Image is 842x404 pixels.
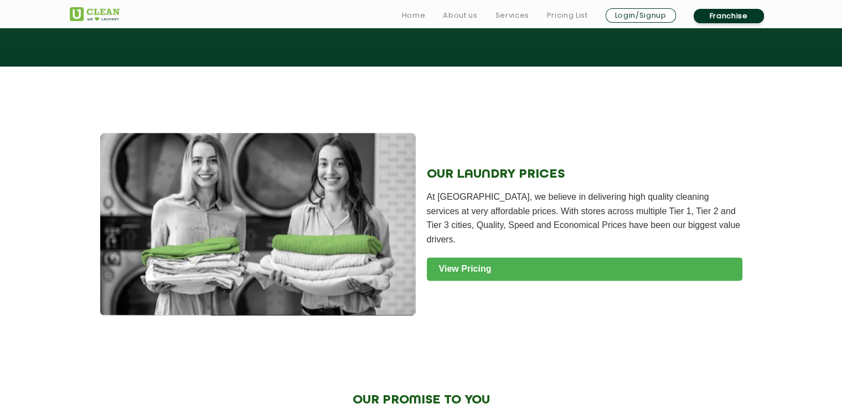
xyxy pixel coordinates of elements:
[427,257,742,281] a: View Pricing
[402,9,426,22] a: Home
[495,9,529,22] a: Services
[443,9,477,22] a: About us
[70,7,120,21] img: UClean Laundry and Dry Cleaning
[606,8,676,23] a: Login/Signup
[547,9,588,22] a: Pricing List
[694,9,764,23] a: Franchise
[427,190,742,246] p: At [GEOGRAPHIC_DATA], we believe in delivering high quality cleaning services at very affordable ...
[100,133,416,315] img: Laundry Service
[427,167,742,182] h2: OUR LAUNDRY PRICES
